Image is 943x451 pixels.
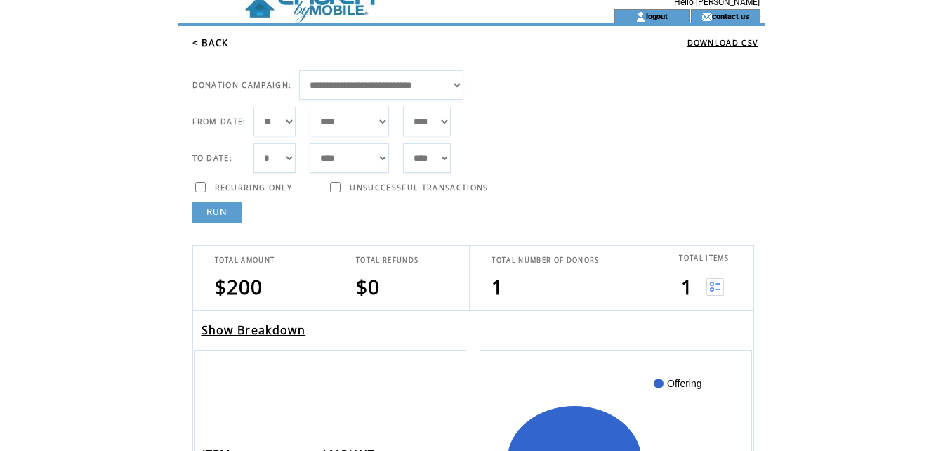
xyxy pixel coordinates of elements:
[192,37,229,49] a: < BACK
[687,38,758,48] a: DOWNLOAD CSV
[701,11,712,22] img: contact_us_icon.gif
[712,11,749,20] a: contact us
[202,322,306,338] a: Show Breakdown
[356,273,381,300] span: $0
[192,202,242,223] a: RUN
[492,273,503,300] span: 1
[215,183,293,192] span: RECURRING ONLY
[215,256,275,265] span: TOTAL AMOUNT
[679,254,729,263] span: TOTAL ITEMS
[667,378,702,389] text: Offering
[681,273,693,300] span: 1
[215,273,263,300] span: $200
[356,256,418,265] span: TOTAL REFUNDS
[192,153,233,163] span: TO DATE:
[350,183,488,192] span: UNSUCCESSFUL TRANSACTIONS
[192,80,292,90] span: DONATION CAMPAIGN:
[646,11,668,20] a: logout
[492,256,599,265] span: TOTAL NUMBER OF DONORS
[635,11,646,22] img: account_icon.gif
[192,117,246,126] span: FROM DATE:
[706,278,724,296] img: View list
